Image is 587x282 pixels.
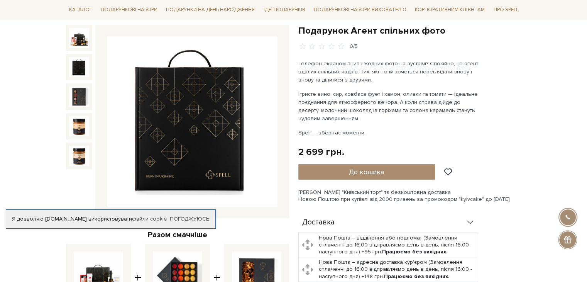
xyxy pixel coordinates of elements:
[69,146,89,166] img: Подарунок Агент спільних фото
[170,216,209,223] a: Погоджуюсь
[69,87,89,107] img: Подарунок Агент спільних фото
[260,4,308,16] a: Ідеї подарунків
[317,257,478,282] td: Нова Пошта – адресна доставка кур'єром (Замовлення сплаченні до 16:00 відправляємо день в день, п...
[382,248,448,255] b: Працюємо без вихідних.
[163,4,258,16] a: Подарунки на День народження
[107,36,277,207] img: Подарунок Агент спільних фото
[490,4,521,16] a: Про Spell
[298,189,521,203] div: [PERSON_NAME] "Київський торт" та безкоштовна доставка Новою Поштою при купівлі від 2000 гривень ...
[66,4,95,16] a: Каталог
[6,216,215,223] div: Я дозволяю [DOMAIN_NAME] використовувати
[66,230,289,240] div: Разом смачніше
[349,168,384,176] span: До кошика
[412,3,488,16] a: Корпоративним клієнтам
[298,59,479,84] p: Телефон екраном вниз і жодних фото на зустрічі? Спокійно, це агент вдалих спільних кадрів. Тих, я...
[298,25,521,37] h1: Подарунок Агент спільних фото
[69,28,89,48] img: Подарунок Агент спільних фото
[132,216,167,222] a: файли cookie
[350,43,358,50] div: 0/5
[311,3,409,16] a: Подарункові набори вихователю
[302,219,335,226] span: Доставка
[298,146,344,158] div: 2 699 грн.
[298,164,435,180] button: До кошика
[98,4,161,16] a: Подарункові набори
[298,90,479,122] p: Ігристе вино, сир, ковбаса фует і хамон, оливки та томати — ідеальне поєднання для атмосферного в...
[69,116,89,136] img: Подарунок Агент спільних фото
[298,129,479,137] p: Spell — зберігає моменти.
[317,233,478,257] td: Нова Пошта – відділення або поштомат (Замовлення сплаченні до 16:00 відправляємо день в день, піс...
[384,273,450,280] b: Працюємо без вихідних.
[69,57,89,77] img: Подарунок Агент спільних фото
